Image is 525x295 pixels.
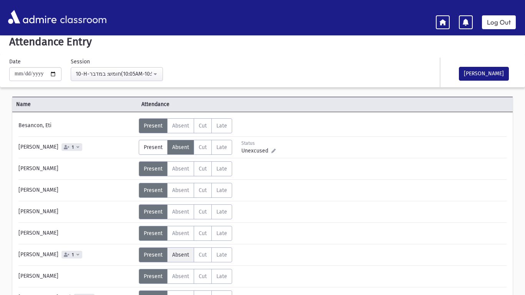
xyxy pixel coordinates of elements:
[144,144,163,151] span: Present
[482,15,516,29] a: Log Out
[139,183,232,198] div: AttTypes
[139,118,232,133] div: AttTypes
[199,230,207,237] span: Cut
[144,166,163,172] span: Present
[216,123,227,129] span: Late
[144,187,163,194] span: Present
[15,269,139,284] div: [PERSON_NAME]
[70,145,75,150] span: 1
[6,8,58,26] img: AdmirePro
[199,166,207,172] span: Cut
[144,123,163,129] span: Present
[199,144,207,151] span: Cut
[144,230,163,237] span: Present
[172,144,189,151] span: Absent
[216,252,227,258] span: Late
[144,252,163,258] span: Present
[199,273,207,280] span: Cut
[172,252,189,258] span: Absent
[70,252,75,257] span: 1
[139,140,232,155] div: AttTypes
[172,166,189,172] span: Absent
[15,226,139,241] div: [PERSON_NAME]
[15,183,139,198] div: [PERSON_NAME]
[216,230,227,237] span: Late
[139,161,232,176] div: AttTypes
[138,100,263,108] span: Attendance
[216,166,227,172] span: Late
[12,100,138,108] span: Name
[241,147,271,155] span: Unexcused
[172,209,189,215] span: Absent
[199,123,207,129] span: Cut
[9,58,21,66] label: Date
[172,230,189,237] span: Absent
[139,247,232,262] div: AttTypes
[144,209,163,215] span: Present
[172,273,189,280] span: Absent
[241,140,276,147] div: Status
[15,161,139,176] div: [PERSON_NAME]
[144,273,163,280] span: Present
[58,7,107,27] span: classroom
[199,187,207,194] span: Cut
[459,67,509,81] button: [PERSON_NAME]
[216,144,227,151] span: Late
[15,204,139,219] div: [PERSON_NAME]
[216,209,227,215] span: Late
[172,123,189,129] span: Absent
[6,35,519,48] h5: Attendance Entry
[15,140,139,155] div: [PERSON_NAME]
[71,67,163,81] button: 10-H-חומש: במדבר(10:05AM-10:50AM)
[15,118,139,133] div: Besancon, Eti
[199,252,207,258] span: Cut
[139,269,232,284] div: AttTypes
[76,70,152,78] div: 10-H-חומש: במדבר(10:05AM-10:50AM)
[216,187,227,194] span: Late
[199,209,207,215] span: Cut
[71,58,90,66] label: Session
[139,226,232,241] div: AttTypes
[15,247,139,262] div: [PERSON_NAME]
[139,204,232,219] div: AttTypes
[172,187,189,194] span: Absent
